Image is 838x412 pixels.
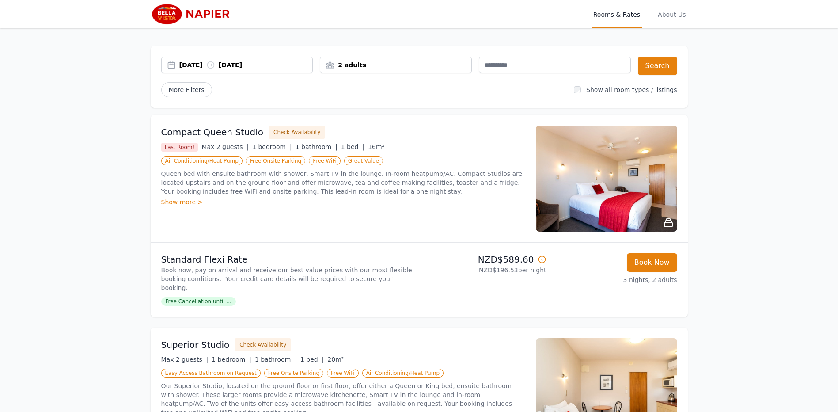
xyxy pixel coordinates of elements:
span: Max 2 guests | [201,143,249,150]
h3: Superior Studio [161,339,230,351]
span: Air Conditioning/Heat Pump [161,156,243,165]
span: 1 bed | [341,143,364,150]
h3: Compact Queen Studio [161,126,264,138]
span: 1 bedroom | [212,356,251,363]
span: 20m² [327,356,344,363]
div: [DATE] [DATE] [179,61,313,69]
span: 16m² [368,143,384,150]
p: Book now, pay on arrival and receive our best value prices with our most flexible booking conditi... [161,266,416,292]
span: Free Cancellation until ... [161,297,236,306]
span: More Filters [161,82,212,97]
p: Standard Flexi Rate [161,253,416,266]
span: Free WiFi [309,156,341,165]
span: Max 2 guests | [161,356,209,363]
div: Show more > [161,198,525,206]
button: Search [638,57,677,75]
div: 2 adults [320,61,471,69]
img: Bella Vista Napier [151,4,235,25]
span: Great Value [344,156,383,165]
button: Check Availability [235,338,291,351]
span: 1 bathroom | [296,143,337,150]
label: Show all room types / listings [586,86,677,93]
span: Free WiFi [327,369,359,378]
button: Book Now [627,253,677,272]
span: 1 bedroom | [252,143,292,150]
span: Last Room! [161,143,198,152]
span: Free Onsite Parking [264,369,323,378]
button: Check Availability [269,126,325,139]
span: Air Conditioning/Heat Pump [362,369,444,378]
span: 1 bathroom | [255,356,297,363]
p: 3 nights, 2 adults [554,275,677,284]
span: Free Onsite Parking [246,156,305,165]
span: 1 bed | [300,356,324,363]
p: NZD$196.53 per night [423,266,546,275]
p: Queen bed with ensuite bathroom with shower, Smart TV in the lounge. In-room heatpump/AC. Compact... [161,169,525,196]
span: Easy Access Bathroom on Request [161,369,261,378]
p: NZD$589.60 [423,253,546,266]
